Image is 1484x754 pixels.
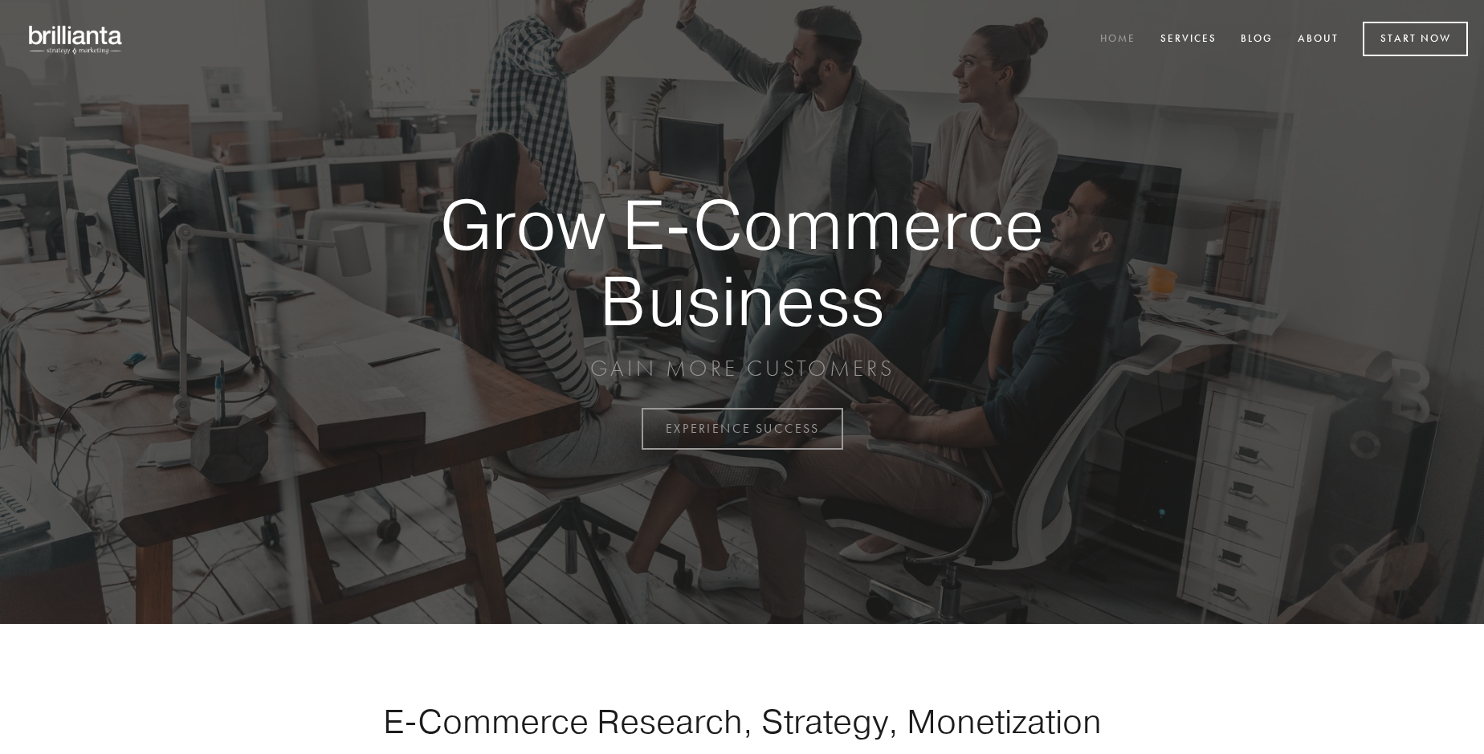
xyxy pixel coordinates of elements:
strong: Grow E-Commerce Business [384,186,1100,338]
p: GAIN MORE CUSTOMERS [384,354,1100,383]
h1: E-Commerce Research, Strategy, Monetization [332,701,1152,741]
img: brillianta - research, strategy, marketing [16,16,137,63]
a: Blog [1230,26,1283,53]
a: About [1287,26,1349,53]
a: EXPERIENCE SUCCESS [642,408,843,450]
a: Start Now [1363,22,1468,56]
a: Home [1090,26,1146,53]
a: Services [1150,26,1227,53]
